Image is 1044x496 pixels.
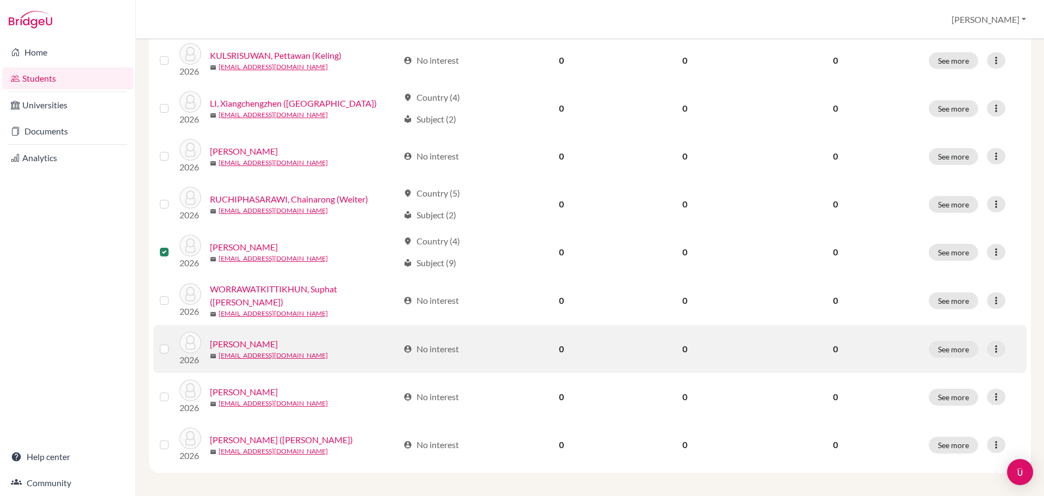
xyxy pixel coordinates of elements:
[210,433,353,446] a: [PERSON_NAME] ([PERSON_NAME])
[179,283,201,305] img: WORRAWATKITTIKHUN, Suphat (Patrick)
[403,390,459,403] div: No interest
[219,62,328,72] a: [EMAIL_ADDRESS][DOMAIN_NAME]
[403,259,412,267] span: local_library
[622,325,748,373] td: 0
[501,36,622,84] td: 0
[501,276,622,325] td: 0
[501,228,622,276] td: 0
[501,325,622,373] td: 0
[403,211,412,219] span: local_library
[210,449,216,455] span: mail
[929,100,978,117] button: See more
[210,160,216,167] span: mail
[622,421,748,469] td: 0
[403,150,459,163] div: No interest
[219,254,328,264] a: [EMAIL_ADDRESS][DOMAIN_NAME]
[755,294,916,307] p: 0
[622,373,748,421] td: 0
[179,161,201,174] p: 2026
[403,296,412,305] span: account_circle
[755,198,916,211] p: 0
[179,401,201,414] p: 2026
[755,438,916,451] p: 0
[2,472,133,494] a: Community
[929,196,978,213] button: See more
[210,256,216,262] span: mail
[501,84,622,132] td: 0
[1007,459,1033,485] div: Open Intercom Messenger
[929,341,978,358] button: See more
[403,342,459,356] div: No interest
[210,311,216,317] span: mail
[755,102,916,115] p: 0
[2,120,133,142] a: Documents
[929,389,978,406] button: See more
[403,440,412,449] span: account_circle
[210,385,278,399] a: [PERSON_NAME]
[929,437,978,454] button: See more
[210,145,278,158] a: [PERSON_NAME]
[622,36,748,84] td: 0
[622,84,748,132] td: 0
[501,373,622,421] td: 0
[403,345,412,353] span: account_circle
[179,427,201,449] img: ZHOU, Hongtao (Andy)
[755,390,916,403] p: 0
[403,93,412,102] span: location_on
[622,180,748,228] td: 0
[622,132,748,180] td: 0
[210,401,216,407] span: mail
[179,256,201,270] p: 2026
[2,94,133,116] a: Universities
[219,351,328,360] a: [EMAIL_ADDRESS][DOMAIN_NAME]
[179,305,201,318] p: 2026
[501,132,622,180] td: 0
[179,91,201,113] img: LI, Xiangchengzhen (Timi)
[403,152,412,161] span: account_circle
[179,449,201,462] p: 2026
[403,393,412,401] span: account_circle
[2,446,133,468] a: Help center
[2,68,133,89] a: Students
[403,294,459,307] div: No interest
[2,147,133,169] a: Analytics
[210,64,216,71] span: mail
[755,246,916,259] p: 0
[210,283,399,309] a: WORRAWATKITTIKHUN, Suphat ([PERSON_NAME])
[947,9,1031,30] button: [PERSON_NAME]
[179,65,201,78] p: 2026
[179,332,201,353] img: Yang, Andrea
[929,244,978,261] button: See more
[755,150,916,163] p: 0
[2,41,133,63] a: Home
[210,97,377,110] a: LI, Xiangchengzhen ([GEOGRAPHIC_DATA])
[179,209,201,222] p: 2026
[501,180,622,228] td: 0
[210,208,216,215] span: mail
[755,54,916,67] p: 0
[219,158,328,168] a: [EMAIL_ADDRESS][DOMAIN_NAME]
[219,110,328,120] a: [EMAIL_ADDRESS][DOMAIN_NAME]
[179,187,201,209] img: RUCHIPHASARAWI, Chainarong (Weiter)
[219,446,328,456] a: [EMAIL_ADDRESS][DOMAIN_NAME]
[403,113,456,126] div: Subject (2)
[210,112,216,119] span: mail
[403,438,459,451] div: No interest
[622,228,748,276] td: 0
[403,256,456,270] div: Subject (9)
[179,113,201,126] p: 2026
[403,54,459,67] div: No interest
[403,237,412,246] span: location_on
[403,235,460,248] div: Country (4)
[210,241,278,254] a: [PERSON_NAME]
[210,353,216,359] span: mail
[179,139,201,161] img: Lin, Michael
[219,309,328,319] a: [EMAIL_ADDRESS][DOMAIN_NAME]
[210,193,368,206] a: RUCHIPHASARAWI, Chainarong (Weiter)
[929,52,978,69] button: See more
[403,189,412,198] span: location_on
[403,209,456,222] div: Subject (2)
[403,56,412,65] span: account_circle
[219,399,328,408] a: [EMAIL_ADDRESS][DOMAIN_NAME]
[179,235,201,256] img: Schulthies, Charlene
